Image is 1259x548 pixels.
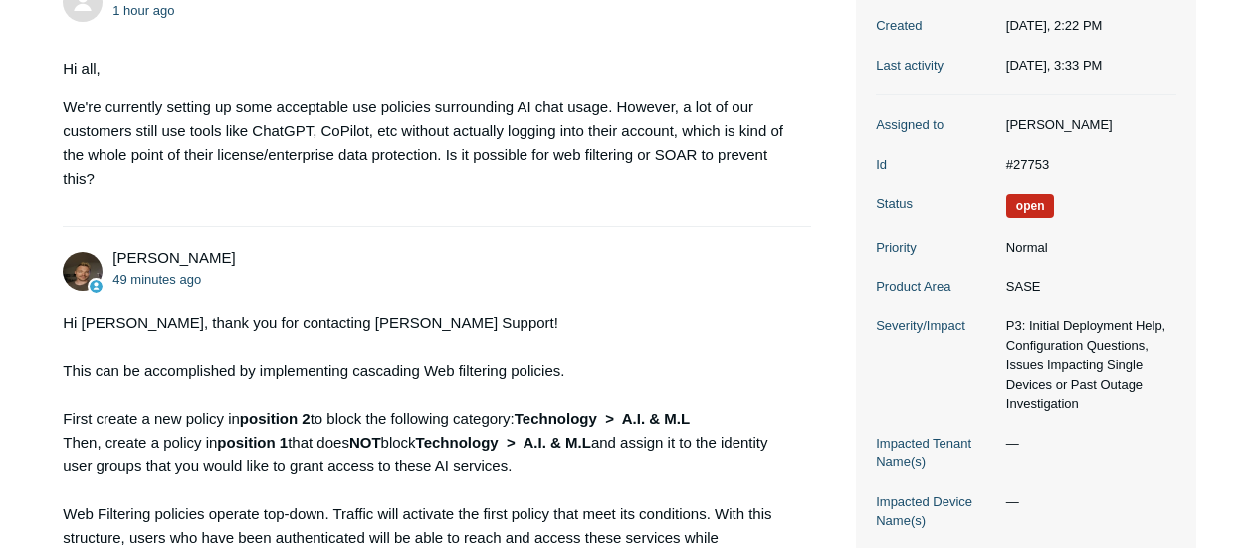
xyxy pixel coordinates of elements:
dd: — [996,434,1176,454]
dd: P3: Initial Deployment Help, Configuration Questions, Issues Impacting Single Devices or Past Out... [996,316,1176,414]
dd: [PERSON_NAME] [996,115,1176,135]
strong: position 1 [217,434,288,451]
span: Andy Paull [112,249,235,266]
dt: Last activity [876,56,996,76]
time: 08/28/2025, 15:33 [1006,58,1103,73]
dt: Impacted Tenant Name(s) [876,434,996,472]
dd: — [996,492,1176,512]
strong: Technology > A.I. & M.L [416,434,591,451]
dd: #27753 [996,155,1176,175]
dt: Impacted Device Name(s) [876,492,996,531]
time: 08/28/2025, 14:43 [112,273,201,287]
dt: Id [876,155,996,175]
dd: SASE [996,277,1176,297]
dt: Product Area [876,277,996,297]
p: Hi all, [63,57,790,81]
dt: Assigned to [876,115,996,135]
time: 08/28/2025, 14:22 [112,3,174,18]
strong: NOT [349,434,381,451]
dt: Priority [876,238,996,258]
p: We're currently setting up some acceptable use policies surrounding AI chat usage. However, a lot... [63,95,790,191]
strong: position 2 [240,410,311,427]
dt: Created [876,16,996,36]
dd: Normal [996,238,1176,258]
span: We are working on a response for you [1006,194,1055,218]
dt: Status [876,194,996,214]
dt: Severity/Impact [876,316,996,336]
strong: Technology > A.I. & M.L [515,410,690,427]
time: 08/28/2025, 14:22 [1006,18,1103,33]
